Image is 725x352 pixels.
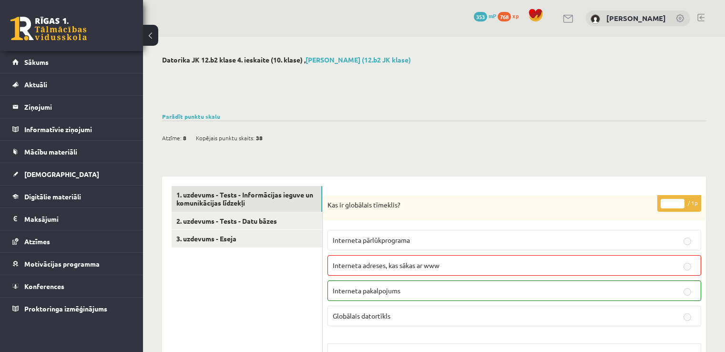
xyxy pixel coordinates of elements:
[12,163,131,185] a: [DEMOGRAPHIC_DATA]
[498,12,511,21] span: 768
[333,236,410,244] span: Interneta pārlūkprograma
[657,195,701,212] p: / 1p
[512,12,519,20] span: xp
[12,298,131,320] a: Proktoringa izmēģinājums
[24,96,131,118] legend: Ziņojumi
[327,200,654,210] p: Kas ir globālais tīmeklis?
[24,58,49,66] span: Sākums
[24,259,100,268] span: Motivācijas programma
[591,14,600,24] img: Roberts Lagodskis
[684,288,691,296] input: Interneta pakalpojums
[489,12,496,20] span: mP
[12,141,131,163] a: Mācību materiāli
[256,131,263,145] span: 38
[606,13,666,23] a: [PERSON_NAME]
[12,253,131,275] a: Motivācijas programma
[12,51,131,73] a: Sākums
[474,12,487,21] span: 353
[12,230,131,252] a: Atzīmes
[684,238,691,245] input: Interneta pārlūkprograma
[498,12,523,20] a: 768 xp
[196,131,255,145] span: Kopējais punktu skaits:
[12,96,131,118] a: Ziņojumi
[333,286,400,295] span: Interneta pakalpojums
[333,261,439,269] span: Interneta adreses, kas sākas ar www
[183,131,186,145] span: 8
[172,186,322,212] a: 1. uzdevums - Tests - Informācijas ieguve un komunikācijas līdzekļi
[12,275,131,297] a: Konferences
[24,118,131,140] legend: Informatīvie ziņojumi
[684,263,691,270] input: Interneta adreses, kas sākas ar www
[24,282,64,290] span: Konferences
[24,170,99,178] span: [DEMOGRAPHIC_DATA]
[162,113,220,120] a: Parādīt punktu skalu
[10,17,87,41] a: Rīgas 1. Tālmācības vidusskola
[162,56,706,64] h2: Datorika JK 12.b2 klase 4. ieskaite (10. klase) ,
[172,230,322,248] a: 3. uzdevums - Eseja
[474,12,496,20] a: 353 mP
[24,208,131,230] legend: Maksājumi
[162,131,182,145] span: Atzīme:
[12,208,131,230] a: Maksājumi
[12,73,131,95] a: Aktuāli
[12,186,131,207] a: Digitālie materiāli
[333,311,390,320] span: Globālais datortīkls
[172,212,322,230] a: 2. uzdevums - Tests - Datu bāzes
[684,313,691,321] input: Globālais datortīkls
[24,237,50,246] span: Atzīmes
[24,147,77,156] span: Mācību materiāli
[306,55,411,64] a: [PERSON_NAME] (12.b2 JK klase)
[24,192,81,201] span: Digitālie materiāli
[24,80,47,89] span: Aktuāli
[24,304,107,313] span: Proktoringa izmēģinājums
[12,118,131,140] a: Informatīvie ziņojumi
